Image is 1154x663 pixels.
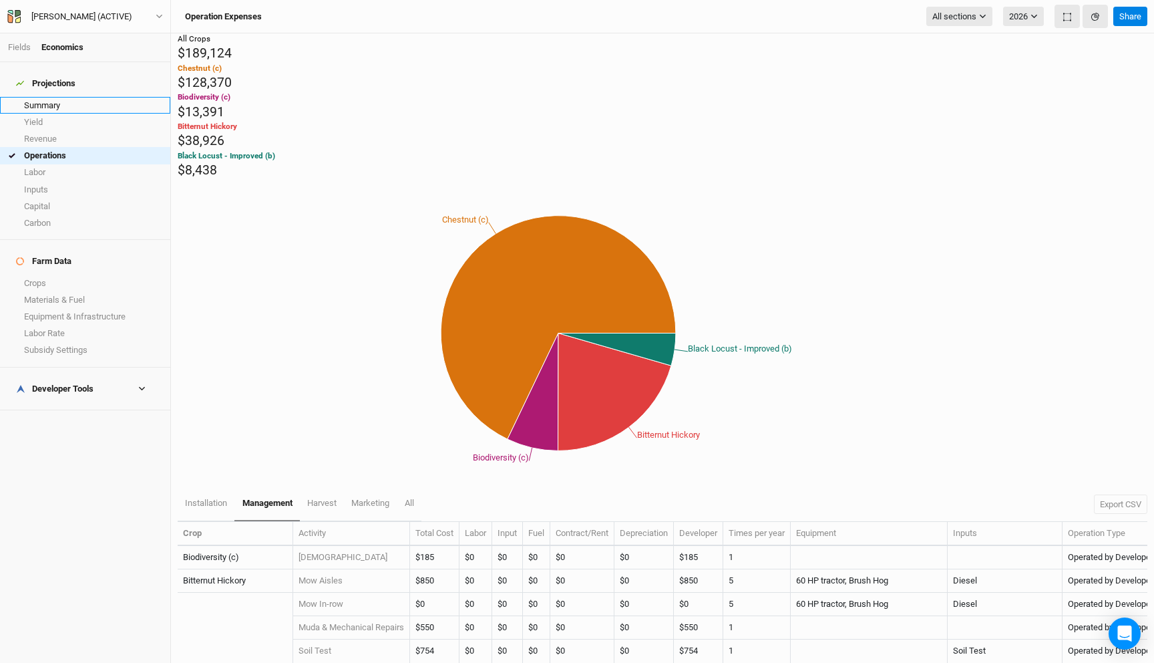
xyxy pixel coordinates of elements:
td: $0 [492,593,523,616]
td: $550 [410,616,459,640]
td: $0 [614,569,674,593]
div: Farm Data [16,256,71,267]
button: All sections [926,7,992,27]
th: Contract/Rent [550,522,614,546]
td: $0 [492,546,523,569]
td: $0 [550,569,614,593]
span: $189,124 [178,45,232,61]
td: $754 [674,640,723,663]
td: $0 [459,546,492,569]
td: Soil Test [948,640,1063,663]
td: $0 [492,616,523,640]
th: Total Cost [410,522,459,546]
span: $128,370 [178,75,232,90]
td: $0 [550,640,614,663]
td: $0 [459,569,492,593]
th: Depreciation [614,522,674,546]
td: $0 [523,546,550,569]
td: $0 [492,640,523,663]
th: Developer [674,522,723,546]
td: $0 [459,593,492,616]
h3: Operation Expenses [185,11,262,22]
span: All sections [932,10,976,23]
td: 1 [723,546,791,569]
td: 60 HP tractor, Brush Hog [791,569,948,593]
td: 1 [723,616,791,640]
td: Bitternut Hickory [178,569,293,593]
th: Equipment [791,522,948,546]
td: $0 [492,569,523,593]
span: $8,438 [178,162,217,178]
td: $0 [614,640,674,663]
span: installation [185,498,227,508]
span: All Crops [178,34,210,43]
th: Crop [178,522,293,546]
span: Chestnut (c) [178,63,222,73]
th: Labor [459,522,492,546]
span: $38,926 [178,133,224,148]
td: $550 [674,616,723,640]
td: $0 [550,616,614,640]
h4: Developer Tools [8,376,162,402]
td: 5 [723,593,791,616]
td: $0 [550,546,614,569]
td: $0 [410,593,459,616]
td: 60 HP tractor, Brush Hog [791,593,948,616]
td: 1 [723,640,791,663]
button: [PERSON_NAME] (ACTIVE) [7,9,164,24]
tspan: Bitternut Hickory [637,430,700,440]
td: $0 [523,593,550,616]
span: All [405,498,414,508]
td: $0 [614,616,674,640]
div: [PERSON_NAME] (ACTIVE) [31,10,132,23]
div: Economics [41,41,83,53]
span: Black Locust - Improved (b) [178,151,275,160]
a: Fields [8,42,31,52]
a: Muda & Mechanical Repairs [299,622,404,632]
td: 5 [723,569,791,593]
span: harvest [307,498,337,508]
button: Share [1113,7,1147,27]
td: $0 [674,593,723,616]
div: Projections [16,78,75,89]
td: Diesel [948,593,1063,616]
td: $0 [550,593,614,616]
button: 2026 [1003,7,1044,27]
td: $0 [523,640,550,663]
td: $0 [614,546,674,569]
td: $0 [459,640,492,663]
th: Fuel [523,522,550,546]
td: $0 [459,616,492,640]
tspan: Black Locust - Improved (b) [688,344,792,354]
a: Mow In-row [299,599,343,609]
span: $13,391 [178,104,224,120]
td: $185 [410,546,459,569]
a: Soil Test [299,646,331,656]
td: $0 [523,616,550,640]
tspan: Chestnut (c) [442,215,489,225]
span: marketing [351,498,389,508]
div: Developer Tools [16,384,93,394]
span: Biodiversity (c) [178,92,230,102]
button: Export CSV [1094,495,1147,515]
th: Activity [293,522,410,546]
a: Mow Aisles [299,575,343,585]
div: Open Intercom Messenger [1109,618,1141,650]
th: Inputs [948,522,1063,546]
td: $0 [523,569,550,593]
span: Bitternut Hickory [178,122,237,131]
td: $0 [614,593,674,616]
td: $850 [674,569,723,593]
td: $754 [410,640,459,663]
span: management [242,498,293,508]
td: Diesel [948,569,1063,593]
th: Input [492,522,523,546]
td: $185 [674,546,723,569]
a: [DEMOGRAPHIC_DATA] [299,552,387,562]
td: $850 [410,569,459,593]
div: Warehime (ACTIVE) [31,10,132,23]
tspan: Biodiversity (c) [473,453,529,463]
td: Biodiversity (c) [178,546,293,569]
th: Times per year [723,522,791,546]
